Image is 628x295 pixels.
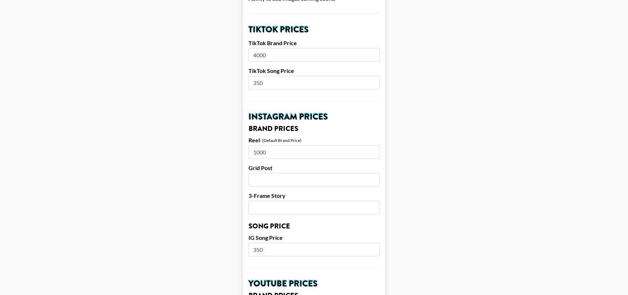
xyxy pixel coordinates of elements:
[248,164,380,172] label: Grid Post
[248,223,380,230] h3: Song Price
[248,25,380,34] h2: TikTok Prices
[248,279,380,288] h2: YouTube Prices
[248,192,380,199] label: 3-Frame Story
[248,112,380,121] h2: Instagram Prices
[260,138,302,143] div: - (Default Brand Price)
[248,125,380,132] h3: Brand Prices
[248,67,380,74] label: TikTok Song Price
[248,137,260,144] label: Reel
[248,234,380,241] label: IG Song Price
[248,39,380,47] label: TikTok Brand Price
